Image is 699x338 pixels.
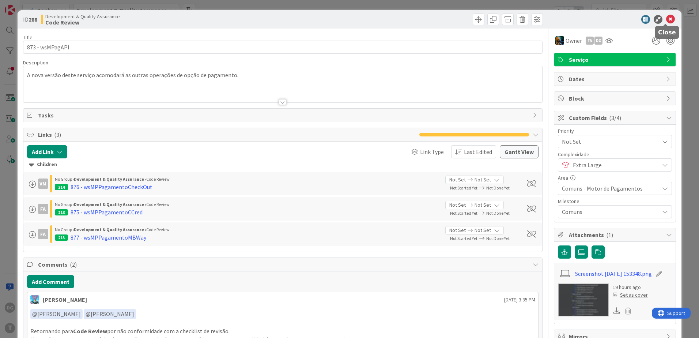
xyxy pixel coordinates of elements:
span: Not Done Yet [486,210,510,216]
span: Not Started Yet [450,210,477,216]
div: Complexidade [558,152,672,157]
span: Link Type [420,147,444,156]
span: Comuns [562,207,655,217]
span: Dates [569,75,662,83]
button: Add Link [27,145,67,158]
span: Not Set [475,176,491,184]
b: Development & Quality Assurance › [74,227,146,232]
div: 214 [55,184,68,190]
button: Last Edited [451,145,496,158]
span: Last Edited [464,147,492,156]
span: Development & Quality Assurance [45,14,120,19]
span: Not Started Yet [450,236,477,241]
span: No Group › [55,227,74,232]
span: Attachments [569,230,662,239]
div: 213 [55,209,68,215]
a: Screenshot [DATE] 153348.png [575,269,652,278]
span: ( 3/4 ) [609,114,621,121]
div: 215 [55,234,68,241]
div: 875 - wsMPPagamentoCCred [71,208,143,217]
div: 19 hours ago [613,283,648,291]
span: Not Done Yet [486,236,510,241]
input: type card name here... [23,41,543,54]
label: Title [23,34,33,41]
img: JC [555,36,564,45]
span: Not Set [449,176,466,184]
span: Not Done Yet [486,185,510,191]
span: Not Set [449,201,466,209]
span: No Group › [55,176,74,182]
span: Comuns - Motor de Pagamentos [562,183,655,194]
span: ( 1 ) [606,231,613,239]
div: Set as cover [613,291,648,299]
span: Code Review [146,227,170,232]
div: Children [29,161,537,169]
div: 876 - wsMPPagamentoCheckOut [71,183,152,191]
span: Not Set [562,136,655,147]
div: FA [38,204,48,214]
span: ( 2 ) [70,261,77,268]
span: Code Review [146,176,170,182]
div: 877 - wsMPPagamentoMBWay [71,233,146,242]
button: Gantt View [500,145,539,158]
div: VM [38,179,48,189]
div: FA [586,37,594,45]
p: Retornando para por não conformidade com a checklist de revisão. [30,327,535,335]
span: ID [23,15,37,24]
div: FA [38,229,48,239]
span: @ [32,310,37,318]
b: 288 [29,16,37,23]
span: Not Started Yet [450,185,477,191]
span: [PERSON_NAME] [86,310,134,318]
span: Comments [38,260,529,269]
b: Development & Quality Assurance › [74,176,146,182]
b: Development & Quality Assurance › [74,202,146,207]
strong: Code Review [73,327,107,335]
span: Extra Large [573,160,655,170]
div: Priority [558,128,672,134]
span: No Group › [55,202,74,207]
span: [PERSON_NAME] [32,310,81,318]
span: Not Set [475,201,491,209]
span: Owner [566,36,582,45]
img: SF [30,295,39,304]
h5: Close [658,29,676,36]
span: Not Set [475,226,491,234]
div: DG [594,37,602,45]
div: Area [558,175,672,180]
span: Not Set [449,226,466,234]
button: Add Comment [27,275,74,288]
div: Milestone [558,199,672,204]
span: @ [86,310,91,318]
span: ( 3 ) [54,131,61,138]
span: Block [569,94,662,103]
div: [PERSON_NAME] [43,295,87,304]
span: Links [38,130,416,139]
p: A nova versão deste serviço acomodará as outras operações de opção de pagamento. [27,71,539,79]
span: Serviço [569,55,662,64]
span: Custom Fields [569,113,662,122]
span: Description [23,59,48,66]
span: Support [15,1,33,10]
div: Download [613,306,621,316]
b: Code Review [45,19,120,25]
span: Tasks [38,111,529,120]
span: [DATE] 3:35 PM [504,296,535,304]
span: Code Review [146,202,170,207]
